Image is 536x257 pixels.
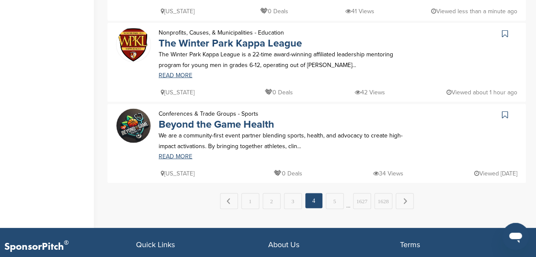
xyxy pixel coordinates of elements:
p: 0 Deals [274,168,302,179]
p: Viewed about 1 hour ago [446,87,517,98]
a: 3 [284,193,302,209]
a: 1627 [353,193,371,209]
a: 5 [326,193,344,209]
p: [US_STATE] [161,87,194,98]
p: 42 Views [354,87,385,98]
p: 34 Views [373,168,403,179]
p: Viewed [DATE] [474,168,517,179]
p: [US_STATE] [161,6,194,17]
p: 0 Deals [260,6,288,17]
a: 1628 [374,193,392,209]
span: … [346,193,351,209]
p: Conferences & Trade Groups - Sports [159,108,274,119]
a: READ MORE [159,73,417,79]
span: Quick Links [136,240,175,249]
iframe: Button to launch messaging window [502,223,529,250]
p: SponsorPitch [4,241,136,253]
p: Nonprofits, Causes, & Municipalities - Education [159,27,302,38]
em: 4 [305,193,322,208]
span: Terms [400,240,420,249]
a: Next → [396,193,414,209]
p: 41 Views [345,6,374,17]
span: ® [64,237,69,248]
a: Beyond the Game Health [159,118,274,131]
p: Viewed less than a minute ago [431,6,517,17]
p: [US_STATE] [161,168,194,179]
a: The Winter Park Kappa League [159,37,302,50]
a: ← Previous [220,193,238,209]
p: The Winter Park Kappa League is a 22-time award-winning affiliated leadership mentoring program f... [159,49,417,70]
span: About Us [268,240,299,249]
p: We are a community-first event partner blending sports, health, and advocacy to create high-impac... [159,130,417,152]
a: 1 [241,193,259,209]
img: Wpkl logo maroon with no background [116,28,151,62]
img: Beyond the game logo color small [116,109,151,143]
a: 2 [263,193,281,209]
p: 0 Deals [265,87,293,98]
a: READ MORE [159,154,417,160]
